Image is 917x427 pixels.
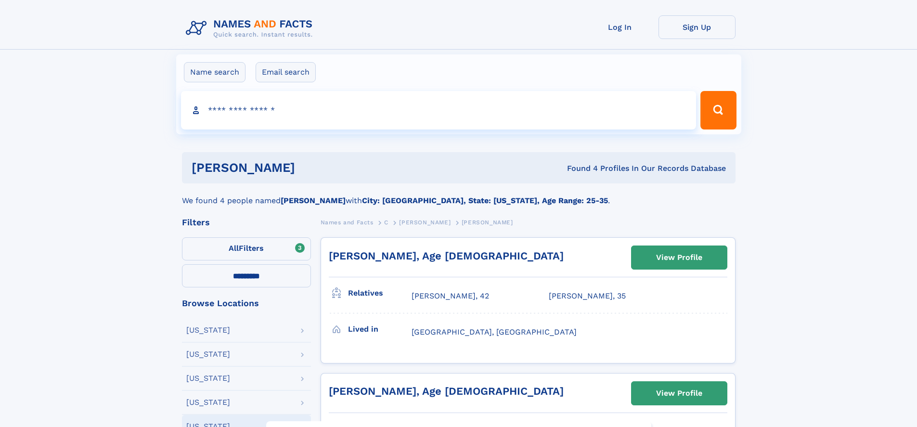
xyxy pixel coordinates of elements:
[182,183,736,207] div: We found 4 people named with .
[412,327,577,336] span: [GEOGRAPHIC_DATA], [GEOGRAPHIC_DATA]
[186,375,230,382] div: [US_STATE]
[186,350,230,358] div: [US_STATE]
[399,219,451,226] span: [PERSON_NAME]
[182,237,311,260] label: Filters
[184,62,245,82] label: Name search
[659,15,736,39] a: Sign Up
[656,246,702,269] div: View Profile
[431,163,726,174] div: Found 4 Profiles In Our Records Database
[192,162,431,174] h1: [PERSON_NAME]
[700,91,736,129] button: Search Button
[181,91,697,129] input: search input
[229,244,239,253] span: All
[182,15,321,41] img: Logo Names and Facts
[384,219,388,226] span: C
[186,326,230,334] div: [US_STATE]
[348,285,412,301] h3: Relatives
[399,216,451,228] a: [PERSON_NAME]
[632,246,727,269] a: View Profile
[182,299,311,308] div: Browse Locations
[549,291,626,301] a: [PERSON_NAME], 35
[581,15,659,39] a: Log In
[412,291,489,301] a: [PERSON_NAME], 42
[256,62,316,82] label: Email search
[182,218,311,227] div: Filters
[384,216,388,228] a: C
[462,219,513,226] span: [PERSON_NAME]
[632,382,727,405] a: View Profile
[329,385,564,397] a: [PERSON_NAME], Age [DEMOGRAPHIC_DATA]
[362,196,608,205] b: City: [GEOGRAPHIC_DATA], State: [US_STATE], Age Range: 25-35
[186,399,230,406] div: [US_STATE]
[348,321,412,337] h3: Lived in
[321,216,374,228] a: Names and Facts
[329,250,564,262] a: [PERSON_NAME], Age [DEMOGRAPHIC_DATA]
[281,196,346,205] b: [PERSON_NAME]
[656,382,702,404] div: View Profile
